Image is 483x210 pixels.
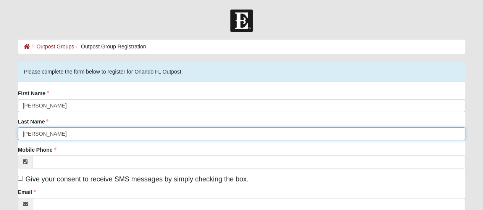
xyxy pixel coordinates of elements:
[18,118,49,125] label: Last Name
[26,175,249,183] span: Give your consent to receive SMS messages by simply checking the box.
[230,10,253,32] img: Church of Eleven22 Logo
[18,176,23,181] input: Give your consent to receive SMS messages by simply checking the box.
[36,43,74,50] a: Outpost Groups
[18,188,36,196] label: Email
[18,146,57,154] label: Mobile Phone
[18,90,49,97] label: First Name
[74,43,146,51] li: Outpost Group Registration
[18,62,465,82] div: Please complete the form below to register for Orlando FL Outpost.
